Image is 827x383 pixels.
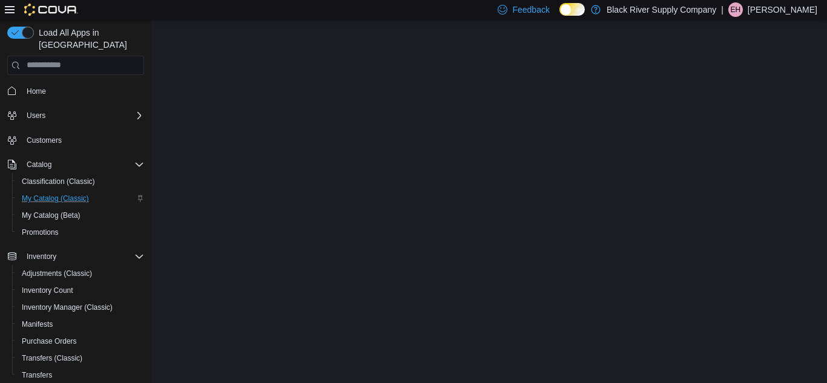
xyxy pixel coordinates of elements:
[22,370,52,380] span: Transfers
[27,111,45,120] span: Users
[27,87,46,96] span: Home
[22,211,81,220] span: My Catalog (Beta)
[22,108,50,123] button: Users
[17,368,144,382] span: Transfers
[22,83,144,99] span: Home
[22,157,56,172] button: Catalog
[12,299,149,316] button: Inventory Manager (Classic)
[12,282,149,299] button: Inventory Count
[17,208,144,223] span: My Catalog (Beta)
[27,136,62,145] span: Customers
[22,228,59,237] span: Promotions
[27,252,56,261] span: Inventory
[17,300,117,315] a: Inventory Manager (Classic)
[12,190,149,207] button: My Catalog (Classic)
[17,174,144,189] span: Classification (Classic)
[22,353,82,363] span: Transfers (Classic)
[17,174,100,189] a: Classification (Classic)
[27,160,51,169] span: Catalog
[22,319,53,329] span: Manifests
[607,2,716,17] p: Black River Supply Company
[22,84,51,99] a: Home
[34,27,144,51] span: Load All Apps in [GEOGRAPHIC_DATA]
[22,194,89,203] span: My Catalog (Classic)
[22,177,95,186] span: Classification (Classic)
[12,350,149,367] button: Transfers (Classic)
[2,131,149,149] button: Customers
[17,317,144,332] span: Manifests
[12,316,149,333] button: Manifests
[2,82,149,100] button: Home
[17,317,58,332] a: Manifests
[17,191,144,206] span: My Catalog (Classic)
[22,286,73,295] span: Inventory Count
[512,4,549,16] span: Feedback
[17,225,144,240] span: Promotions
[22,249,61,264] button: Inventory
[17,208,85,223] a: My Catalog (Beta)
[2,156,149,173] button: Catalog
[17,351,144,365] span: Transfers (Classic)
[17,283,144,298] span: Inventory Count
[17,266,97,281] a: Adjustments (Classic)
[748,2,817,17] p: [PERSON_NAME]
[17,351,87,365] a: Transfers (Classic)
[22,303,113,312] span: Inventory Manager (Classic)
[17,300,144,315] span: Inventory Manager (Classic)
[17,368,57,382] a: Transfers
[22,269,92,278] span: Adjustments (Classic)
[22,108,144,123] span: Users
[12,224,149,241] button: Promotions
[22,157,144,172] span: Catalog
[22,336,77,346] span: Purchase Orders
[17,266,144,281] span: Adjustments (Classic)
[22,133,144,148] span: Customers
[17,334,144,349] span: Purchase Orders
[2,248,149,265] button: Inventory
[2,107,149,124] button: Users
[731,2,741,17] span: EH
[12,207,149,224] button: My Catalog (Beta)
[12,173,149,190] button: Classification (Classic)
[17,191,94,206] a: My Catalog (Classic)
[559,3,585,16] input: Dark Mode
[721,2,723,17] p: |
[22,249,144,264] span: Inventory
[12,265,149,282] button: Adjustments (Classic)
[24,4,78,16] img: Cova
[12,333,149,350] button: Purchase Orders
[17,225,64,240] a: Promotions
[728,2,743,17] div: Elysse Hendryx
[22,133,67,148] a: Customers
[17,283,78,298] a: Inventory Count
[17,334,82,349] a: Purchase Orders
